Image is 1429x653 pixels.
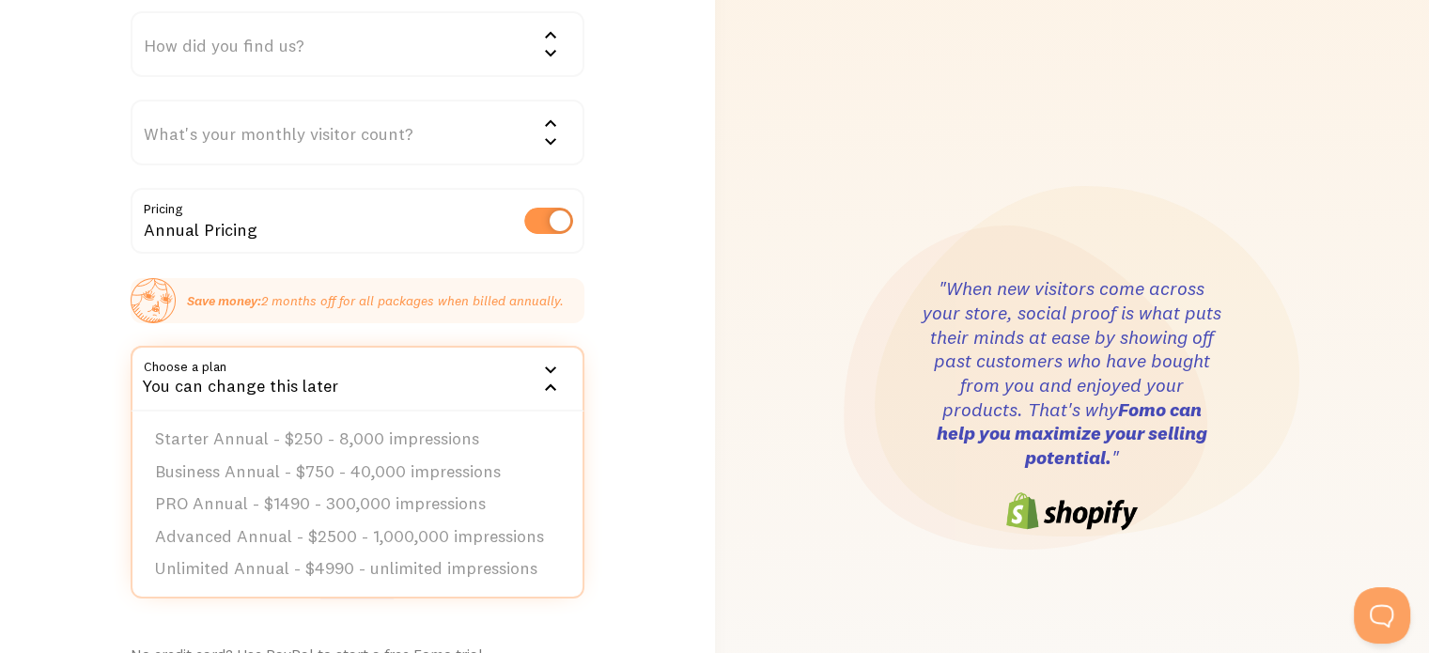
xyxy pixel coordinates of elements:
div: What's your monthly visitor count? [131,100,584,165]
p: 2 months off for all packages when billed annually. [187,291,564,310]
iframe: Help Scout Beacon - Open [1354,587,1410,644]
div: How did you find us? [131,11,584,77]
li: Starter Annual - $250 - 8,000 impressions [132,423,582,456]
li: Advanced Annual - $2500 - 1,000,000 impressions [132,521,582,553]
h3: "When new visitors come across your store, social proof is what puts their minds at ease by showi... [922,276,1222,470]
div: Annual Pricing [131,188,584,257]
div: You can change this later [131,346,584,412]
strong: Save money: [187,292,261,309]
img: shopify-logo-6cb0242e8808f3daf4ae861e06351a6977ea544d1a5c563fd64e3e69b7f1d4c4.png [1006,492,1138,530]
li: PRO Annual - $1490 - 300,000 impressions [132,488,582,521]
li: Business Annual - $750 - 40,000 impressions [132,456,582,489]
li: Unlimited Annual - $4990 - unlimited impressions [132,552,582,585]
